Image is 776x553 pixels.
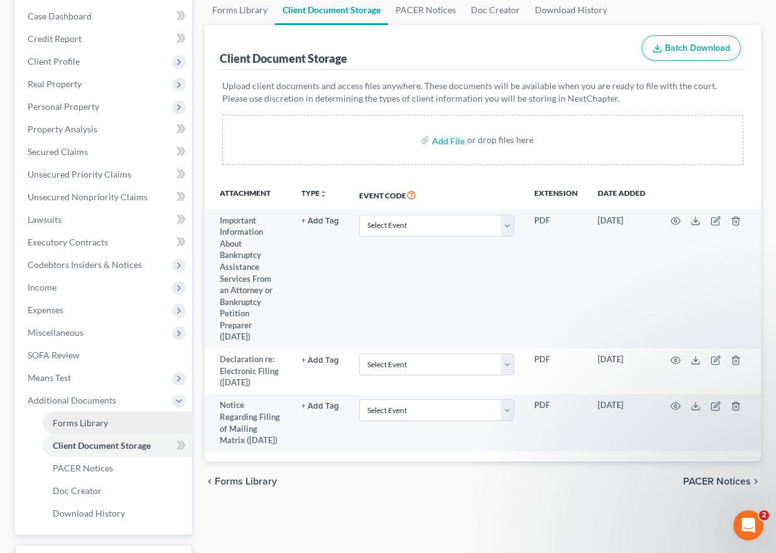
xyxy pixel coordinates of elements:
a: Property Analysis [18,118,192,141]
span: Additional Documents [28,395,116,405]
a: Forms Library [43,412,192,434]
td: PDF [524,209,588,348]
button: + Add Tag [301,217,339,225]
span: Expenses [28,304,63,315]
span: Forms Library [215,476,277,486]
span: PACER Notices [53,463,113,473]
a: Unsecured Nonpriority Claims [18,186,192,208]
i: chevron_left [205,476,215,486]
a: Executory Contracts [18,231,192,254]
span: Property Analysis [28,124,97,134]
span: Unsecured Priority Claims [28,169,131,180]
a: Client Document Storage [43,434,192,457]
a: + Add Tag [301,399,339,411]
td: Important Information About Bankruptcy Assistance Services From an Attorney or Bankruptcy Petitio... [205,209,291,348]
span: Doc Creator [53,485,102,496]
a: + Add Tag [301,215,339,227]
td: [DATE] [588,209,655,348]
span: Codebtors Insiders & Notices [28,259,142,270]
a: Secured Claims [18,141,192,163]
button: TYPEunfold_more [301,190,327,198]
i: unfold_more [320,190,327,198]
th: Attachment [205,180,291,209]
span: Case Dashboard [28,11,92,21]
i: chevron_right [751,476,761,486]
td: PDF [524,394,588,452]
a: + Add Tag [301,353,339,365]
td: [DATE] [588,348,655,394]
span: Personal Property [28,101,99,112]
a: Unsecured Priority Claims [18,163,192,186]
span: Means Test [28,372,71,383]
span: Secured Claims [28,146,88,157]
p: Upload client documents and access files anywhere. These documents will be available when you are... [222,80,743,105]
iframe: Intercom live chat [733,510,763,540]
span: Unsecured Nonpriority Claims [28,191,148,202]
th: Event Code [349,180,524,209]
td: Notice Regarding Filing of Mailing Matrix ([DATE]) [205,394,291,452]
td: [DATE] [588,394,655,452]
span: Income [28,282,57,293]
button: chevron_left Forms Library [205,476,277,486]
span: Lawsuits [28,214,62,225]
span: Download History [53,508,125,518]
a: SOFA Review [18,344,192,367]
span: PACER Notices [683,476,751,486]
th: Date added [588,180,655,209]
th: Extension [524,180,588,209]
span: Executory Contracts [28,237,108,247]
span: Miscellaneous [28,327,84,338]
button: Batch Download [642,35,741,62]
a: Download History [43,502,192,525]
td: PDF [524,348,588,394]
button: PACER Notices chevron_right [683,476,761,486]
span: Batch Download [665,43,730,53]
a: PACER Notices [43,457,192,480]
span: Client Document Storage [53,440,151,451]
td: Declaration re: Electronic Filing ([DATE]) [205,348,291,394]
div: Client Document Storage [220,51,347,66]
span: Real Property [28,78,82,89]
a: Doc Creator [43,480,192,502]
button: + Add Tag [301,357,339,365]
span: SOFA Review [28,350,80,360]
a: Credit Report [18,28,192,50]
div: or drop files here [467,134,534,146]
span: Forms Library [53,417,108,428]
button: + Add Tag [301,402,339,411]
span: Credit Report [28,33,82,44]
span: Client Profile [28,56,80,67]
a: Case Dashboard [18,5,192,28]
span: 2 [759,510,769,520]
a: Lawsuits [18,208,192,231]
